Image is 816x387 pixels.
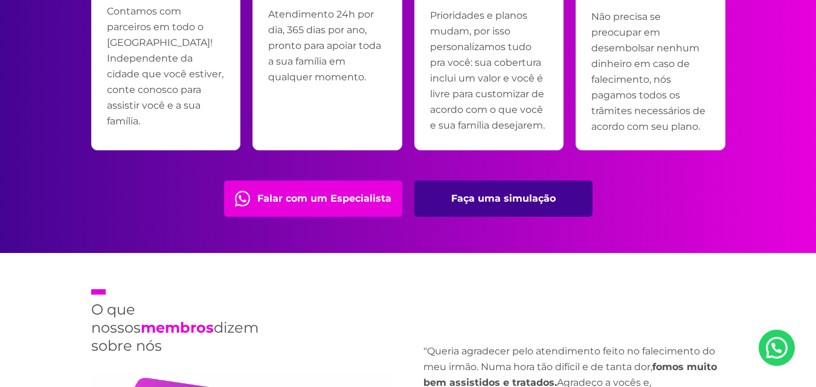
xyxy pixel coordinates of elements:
h2: O que nossos dizem sobre nós [91,289,251,355]
a: Faça uma simulação [414,181,593,217]
p: Não precisa se preocupar em desembolsar nenhum dinheiro em caso de falecimento, nós pagamos todos... [591,9,710,135]
strong: membros [141,319,214,336]
a: Falar com um Especialista [224,181,402,217]
p: Prioridades e planos mudam, por isso personalizamos tudo pra você: sua cobertura inclui um valor ... [430,8,548,133]
p: Contamos com parceiros em todo o [GEOGRAPHIC_DATA]! Independente da cidade que você estiver, cont... [107,4,225,129]
a: Nosso Whatsapp [759,330,795,366]
p: Atendimento 24h por dia, 365 dias por ano, pronto para apoiar toda a sua família em qualquer mome... [268,7,387,85]
img: fale com consultor [235,191,250,206]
